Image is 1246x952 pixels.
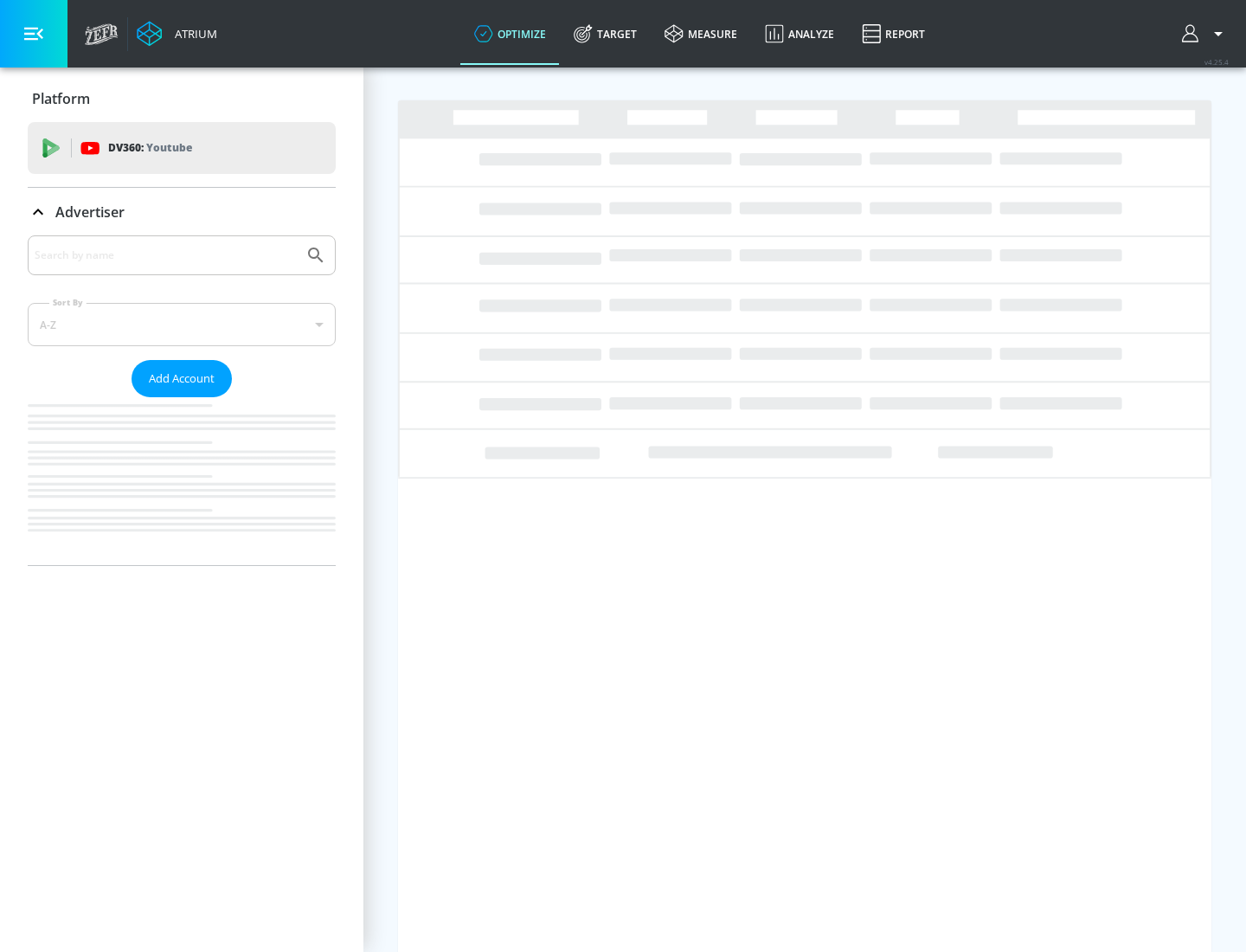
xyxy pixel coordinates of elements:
span: Add Account [149,369,215,389]
button: Add Account [132,360,232,397]
div: DV360: Youtube [28,122,336,174]
p: DV360: [108,138,192,158]
p: Youtube [146,138,192,157]
label: Sort By [49,297,87,308]
span: v 4.25.4 [1204,57,1229,67]
div: Platform [28,74,336,123]
a: Target [560,3,651,65]
nav: list of Advertiser [28,397,336,565]
p: Advertiser [55,203,125,222]
a: Atrium [137,21,217,47]
p: Platform [32,89,90,108]
a: Analyze [751,3,848,65]
a: measure [651,3,751,65]
input: Search by name [35,244,297,267]
div: Advertiser [28,188,336,236]
a: Report [848,3,939,65]
div: Atrium [168,26,217,42]
div: Advertiser [28,235,336,565]
div: A-Z [28,303,336,346]
a: optimize [460,3,560,65]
